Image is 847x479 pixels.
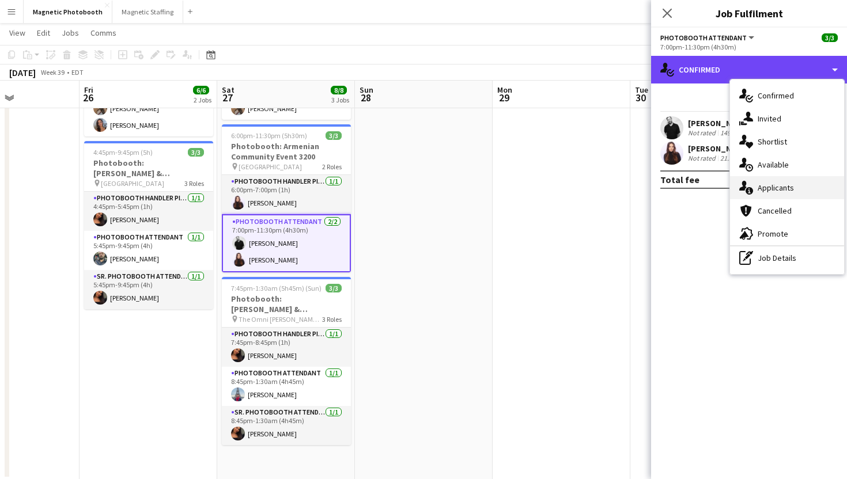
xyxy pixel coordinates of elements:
span: Tue [635,85,648,95]
span: 28 [358,91,373,104]
app-card-role: Photobooth Attendant2/27:00pm-11:30pm (4h30m)[PERSON_NAME][PERSON_NAME] [222,214,351,272]
span: 8/8 [331,86,347,94]
app-card-role: Photobooth Attendant1/18:45pm-1:30am (4h45m)[PERSON_NAME] [222,367,351,406]
span: Sun [360,85,373,95]
h3: Photobooth: [PERSON_NAME] & [PERSON_NAME]'s Wedding 3136 [222,294,351,314]
div: 3 Jobs [331,96,349,104]
span: 2 Roles [322,162,342,171]
span: View [9,28,25,38]
div: Total fee [660,174,699,185]
span: 4:45pm-9:45pm (5h) [93,148,153,157]
span: Shortlist [758,136,787,147]
a: Comms [86,25,121,40]
app-card-role: Sr. Photobooth Attendant1/18:45pm-1:30am (4h45m)[PERSON_NAME] [222,406,351,445]
h3: Job Fulfilment [651,6,847,21]
div: [PERSON_NAME] [688,118,774,128]
div: Not rated [688,154,718,163]
button: Magnetic Photobooth [24,1,112,23]
span: [GEOGRAPHIC_DATA] [239,162,302,171]
span: Invited [758,113,781,124]
button: Photobooth Attendant [660,33,756,42]
span: Promote [758,229,788,239]
div: 14994.1km [718,128,754,138]
div: EDT [71,68,84,77]
span: Week 39 [38,68,67,77]
span: Mon [497,85,512,95]
span: Fri [84,85,93,95]
span: Photobooth Attendant [660,33,747,42]
span: Cancelled [758,206,792,216]
span: 3 Roles [184,179,204,188]
span: 3/3 [188,148,204,157]
div: 7:00pm-11:30pm (4h30m) [660,43,838,51]
a: Jobs [57,25,84,40]
span: 6/6 [193,86,209,94]
span: 3 Roles [322,315,342,324]
app-card-role: Sr. Photobooth Attendant1/15:45pm-9:45pm (4h)[PERSON_NAME] [84,270,213,309]
div: 2 Jobs [194,96,211,104]
app-card-role: Photobooth Handler Pick-Up/Drop-Off1/17:45pm-8:45pm (1h)[PERSON_NAME] [222,328,351,367]
div: Not rated [688,128,718,138]
div: Job Details [730,246,844,269]
span: 3/3 [822,33,838,42]
h3: Photobooth: [PERSON_NAME] & [PERSON_NAME]'s Engagement Party 3017 [84,158,213,178]
app-card-role: Photobooth Handler Pick-Up/Drop-Off1/16:00pm-7:00pm (1h)[PERSON_NAME] [222,175,351,214]
a: View [5,25,30,40]
span: Sat [222,85,235,95]
span: Jobs [62,28,79,38]
span: 3/3 [326,284,342,292]
span: 26 [82,91,93,104]
span: Available [758,159,789,170]
a: Edit [32,25,55,40]
span: Edit [37,28,50,38]
span: 3/3 [326,131,342,140]
app-job-card: 4:45pm-9:45pm (5h)3/3Photobooth: [PERSON_NAME] & [PERSON_NAME]'s Engagement Party 3017 [GEOGRAPHI... [84,141,213,309]
span: [GEOGRAPHIC_DATA] [101,179,164,188]
app-card-role: Photobooth Attendant1/15:45pm-9:45pm (4h)[PERSON_NAME] [84,231,213,270]
div: 21.5km [718,154,744,163]
app-job-card: 7:45pm-1:30am (5h45m) (Sun)3/3Photobooth: [PERSON_NAME] & [PERSON_NAME]'s Wedding 3136 The Omni [... [222,277,351,445]
span: The Omni [PERSON_NAME][GEOGRAPHIC_DATA] [239,315,322,324]
app-card-role: Photobooth Handler Pick-Up/Drop-Off1/14:45pm-5:45pm (1h)[PERSON_NAME] [84,192,213,231]
h3: Photobooth: Armenian Community Event 3200 [222,141,351,162]
span: 7:45pm-1:30am (5h45m) (Sun) [231,284,322,292]
span: 30 [633,91,648,104]
span: Applicants [758,183,794,193]
div: [PERSON_NAME] [688,143,763,154]
div: Confirmed [651,56,847,83]
span: 6:00pm-11:30pm (5h30m) [231,131,307,140]
span: Confirmed [758,90,794,101]
div: [DATE] [9,67,36,78]
span: Comms [90,28,116,38]
span: 27 [220,91,235,104]
span: 29 [496,91,512,104]
button: Magnetic Staffing [112,1,183,23]
app-card-role: Photobooth Attendant2/21:00pm-10:30pm (9h30m)[PERSON_NAME][PERSON_NAME] [84,81,213,136]
app-job-card: 6:00pm-11:30pm (5h30m)3/3Photobooth: Armenian Community Event 3200 [GEOGRAPHIC_DATA]2 RolesPhotob... [222,124,351,272]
